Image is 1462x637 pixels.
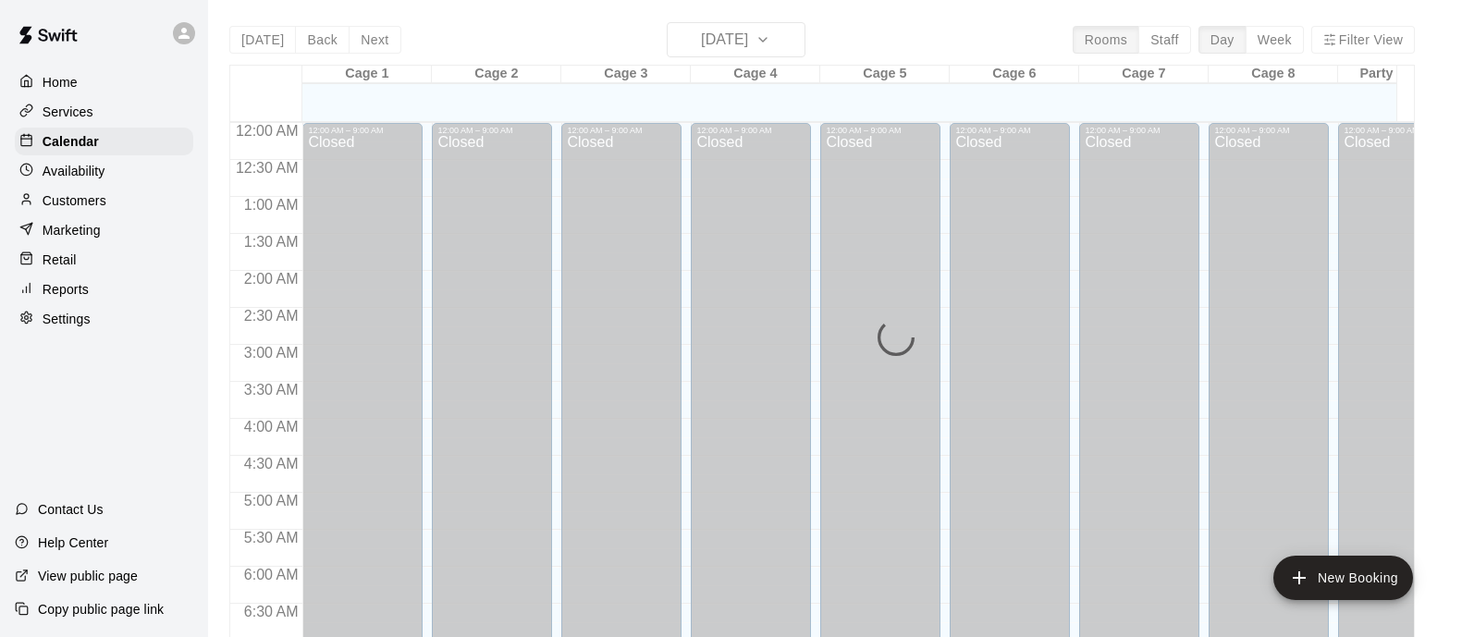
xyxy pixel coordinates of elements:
span: 5:30 AM [240,530,303,545]
p: Copy public page link [38,600,164,619]
div: 12:00 AM – 9:00 AM [1214,126,1323,135]
div: Cage 7 [1079,66,1209,83]
button: add [1273,556,1413,600]
span: 6:00 AM [240,567,303,582]
div: 12:00 AM – 9:00 AM [1344,126,1453,135]
a: Retail [15,246,193,274]
span: 3:30 AM [240,382,303,398]
div: Cage 4 [691,66,820,83]
a: Settings [15,305,193,333]
div: Cage 1 [302,66,432,83]
div: 12:00 AM – 9:00 AM [696,126,805,135]
div: 12:00 AM – 9:00 AM [1085,126,1194,135]
p: Availability [43,162,105,180]
span: 2:00 AM [240,271,303,287]
div: 12:00 AM – 9:00 AM [826,126,935,135]
p: Home [43,73,78,92]
p: Customers [43,191,106,210]
p: View public page [38,567,138,585]
span: 5:00 AM [240,493,303,508]
a: Reports [15,276,193,303]
p: Help Center [38,533,108,552]
div: 12:00 AM – 9:00 AM [567,126,676,135]
div: 12:00 AM – 9:00 AM [437,126,547,135]
div: Cage 6 [950,66,1079,83]
p: Contact Us [38,500,104,519]
a: Calendar [15,128,193,155]
a: Availability [15,157,193,185]
span: 6:30 AM [240,604,303,619]
span: 3:00 AM [240,345,303,361]
span: 2:30 AM [240,308,303,324]
div: Cage 5 [820,66,950,83]
p: Retail [43,251,77,269]
a: Customers [15,187,193,214]
p: Settings [43,310,91,328]
p: Services [43,103,93,121]
div: Cage 2 [432,66,561,83]
div: 12:00 AM – 9:00 AM [955,126,1064,135]
span: 12:00 AM [231,123,303,139]
span: 12:30 AM [231,160,303,176]
div: 12:00 AM – 9:00 AM [308,126,417,135]
p: Reports [43,280,89,299]
p: Calendar [43,132,99,151]
a: Services [15,98,193,126]
span: 1:30 AM [240,234,303,250]
span: 4:00 AM [240,419,303,435]
div: Cage 3 [561,66,691,83]
span: 4:30 AM [240,456,303,472]
span: 1:00 AM [240,197,303,213]
p: Marketing [43,221,101,239]
a: Marketing [15,216,193,244]
div: Cage 8 [1209,66,1338,83]
a: Home [15,68,193,96]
